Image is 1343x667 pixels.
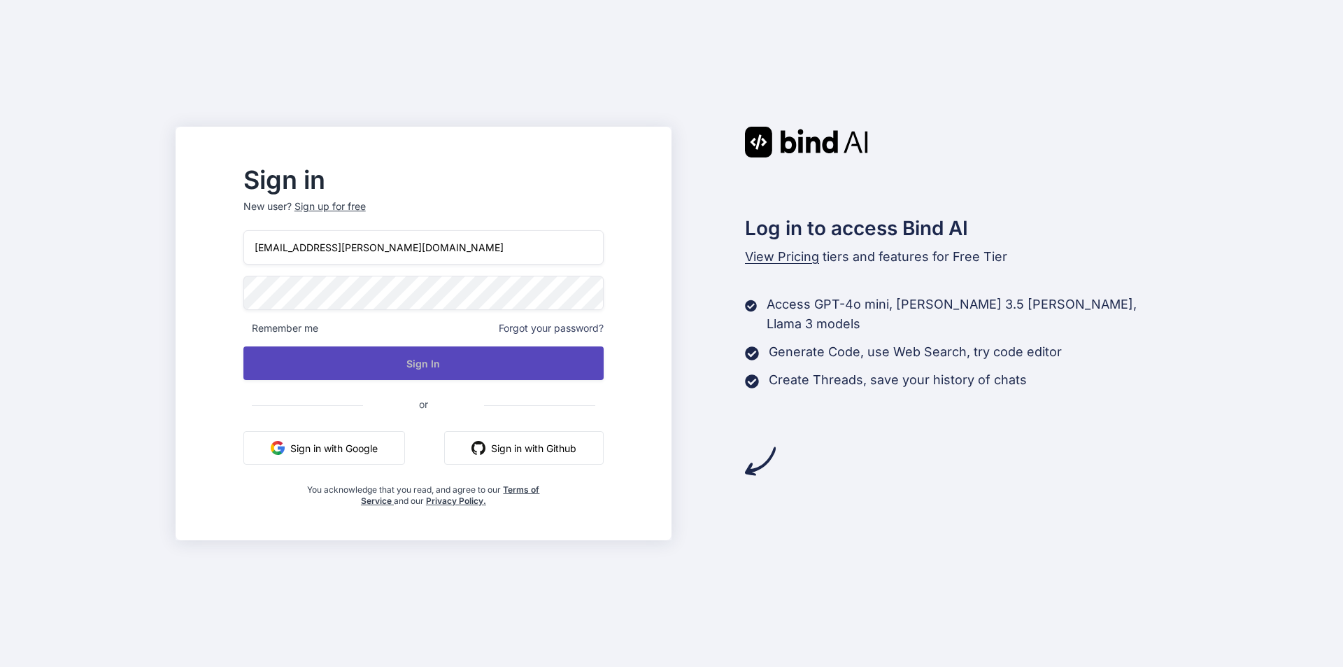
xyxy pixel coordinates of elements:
[361,484,540,506] a: Terms of Service
[271,441,285,455] img: google
[745,213,1167,243] h2: Log in to access Bind AI
[426,496,486,506] a: Privacy Policy.
[363,387,484,421] span: or
[243,169,604,191] h2: Sign in
[767,295,1167,334] p: Access GPT-4o mini, [PERSON_NAME] 3.5 [PERSON_NAME], Llama 3 models
[243,230,604,265] input: Login or Email
[745,247,1167,267] p: tiers and features for Free Tier
[499,321,604,335] span: Forgot your password?
[243,321,318,335] span: Remember me
[745,127,868,157] img: Bind AI logo
[243,431,405,465] button: Sign in with Google
[243,346,604,380] button: Sign In
[243,199,604,230] p: New user?
[294,199,366,213] div: Sign up for free
[304,476,544,507] div: You acknowledge that you read, and agree to our and our
[745,249,819,264] span: View Pricing
[745,446,776,477] img: arrow
[444,431,604,465] button: Sign in with Github
[769,342,1062,362] p: Generate Code, use Web Search, try code editor
[471,441,485,455] img: github
[769,370,1027,390] p: Create Threads, save your history of chats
